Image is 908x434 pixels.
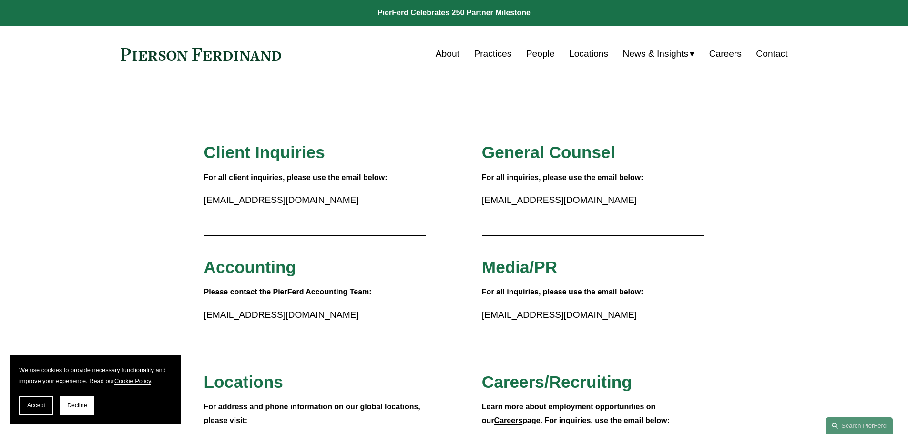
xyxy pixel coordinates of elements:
strong: For all client inquiries, please use the email below: [204,173,388,182]
span: Client Inquiries [204,143,325,161]
a: Cookie Policy [114,377,151,384]
span: Careers/Recruiting [482,373,632,391]
a: Practices [474,45,511,63]
a: About [436,45,459,63]
span: Locations [204,373,283,391]
a: [EMAIL_ADDRESS][DOMAIN_NAME] [482,195,637,205]
a: [EMAIL_ADDRESS][DOMAIN_NAME] [204,310,359,320]
a: folder dropdown [623,45,695,63]
button: Accept [19,396,53,415]
a: Contact [756,45,787,63]
span: News & Insights [623,46,689,62]
strong: Please contact the PierFerd Accounting Team: [204,288,372,296]
a: Careers [709,45,742,63]
button: Decline [60,396,94,415]
strong: For all inquiries, please use the email below: [482,288,643,296]
span: Accounting [204,258,296,276]
strong: For address and phone information on our global locations, please visit: [204,403,423,424]
a: Careers [494,416,523,424]
a: Search this site [826,417,893,434]
a: [EMAIL_ADDRESS][DOMAIN_NAME] [204,195,359,205]
span: General Counsel [482,143,615,161]
a: Locations [569,45,608,63]
section: Cookie banner [10,355,181,424]
span: Decline [67,402,87,409]
span: Accept [27,402,45,409]
a: People [526,45,555,63]
p: We use cookies to provide necessary functionality and improve your experience. Read our . [19,364,172,386]
strong: For all inquiries, please use the email below: [482,173,643,182]
strong: page. For inquiries, use the email below: [522,416,670,424]
strong: Learn more about employment opportunities on our [482,403,658,424]
a: [EMAIL_ADDRESS][DOMAIN_NAME] [482,310,637,320]
span: Media/PR [482,258,557,276]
